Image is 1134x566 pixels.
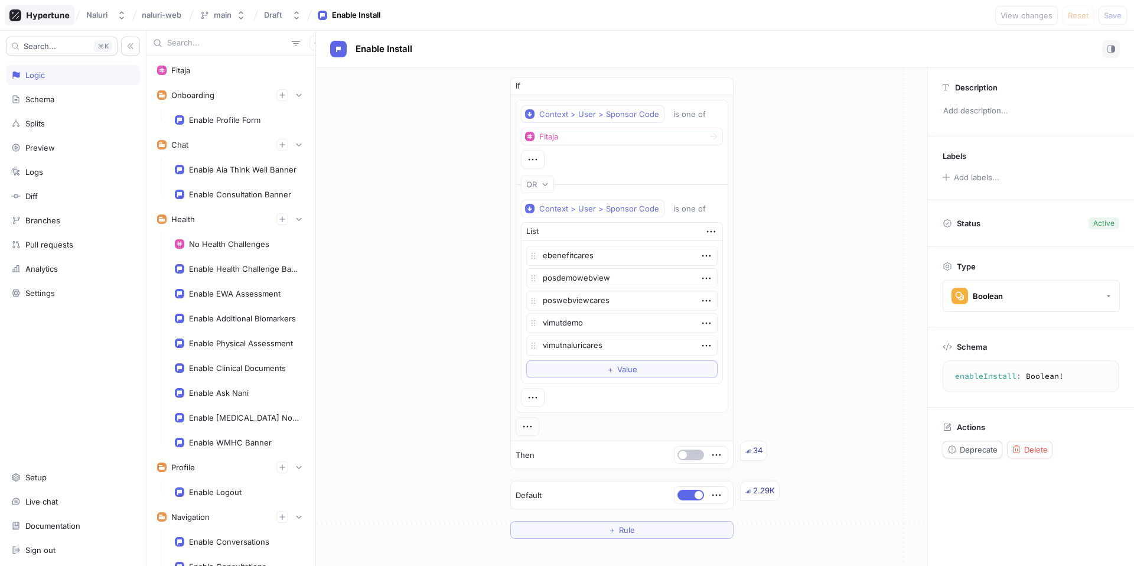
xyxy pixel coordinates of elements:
[189,289,281,298] div: Enable EWA Assessment
[195,5,250,25] button: main
[189,314,296,323] div: Enable Additional Biomarkers
[939,170,1002,185] button: Add labels...
[171,214,195,224] div: Health
[171,512,210,522] div: Navigation
[82,5,131,25] button: Naluri
[521,200,664,217] button: Context > User > Sponsor Code
[332,9,380,21] div: Enable Install
[189,438,272,447] div: Enable WMHC Banner
[673,109,706,119] div: is one of
[25,70,45,80] div: Logic
[1024,446,1048,453] span: Delete
[973,291,1003,301] div: Boolean
[516,450,535,461] p: Then
[189,239,269,249] div: No Health Challenges
[25,240,73,249] div: Pull requests
[171,90,214,100] div: Onboarding
[943,441,1002,458] button: Deprecate
[25,288,55,298] div: Settings
[6,37,118,56] button: Search...K
[171,66,190,75] div: Fitaja
[526,246,718,266] textarea: ebenefitcares
[957,262,976,271] p: Type
[526,226,539,238] div: List
[526,336,718,356] textarea: vimutnaluricares
[510,521,734,539] button: ＋Rule
[955,83,998,92] p: Description
[25,95,54,104] div: Schema
[521,105,664,123] button: Context > User > Sponsor Code
[957,422,985,432] p: Actions
[189,537,269,547] div: Enable Conversations
[539,204,659,214] div: Context > User > Sponsor Code
[171,140,188,149] div: Chat
[189,264,300,274] div: Enable Health Challenge Banner
[673,204,706,214] div: is one of
[957,215,980,232] p: Status
[94,40,112,52] div: K
[753,445,762,457] div: 34
[25,167,43,177] div: Logs
[995,6,1058,25] button: View changes
[526,291,718,311] textarea: poswebviewcares
[189,388,249,398] div: Enable Ask Nani
[167,37,287,49] input: Search...
[259,5,306,25] button: Draft
[25,545,56,555] div: Sign out
[954,174,999,181] div: Add labels...
[24,43,56,50] span: Search...
[617,366,637,373] span: Value
[526,360,718,378] button: ＋Value
[25,473,47,482] div: Setup
[607,366,614,373] span: ＋
[957,342,987,352] p: Schema
[539,132,558,142] div: Fitaja
[938,101,1124,121] p: Add description...
[142,11,181,19] span: naluri-web
[668,105,723,123] button: is one of
[189,363,286,373] div: Enable Clinical Documents
[25,119,45,128] div: Splits
[516,490,542,502] p: Default
[25,191,38,201] div: Diff
[6,516,140,536] a: Documentation
[25,264,58,274] div: Analytics
[214,10,232,20] div: main
[25,521,80,531] div: Documentation
[189,339,293,348] div: Enable Physical Assessment
[668,200,723,217] button: is one of
[86,10,107,20] div: Naluri
[943,151,966,161] p: Labels
[356,44,412,54] span: Enable Install
[521,175,554,193] button: OR
[25,497,58,506] div: Live chat
[25,216,60,225] div: Branches
[1104,12,1122,19] span: Save
[526,268,718,288] textarea: posdemowebview
[189,115,260,125] div: Enable Profile Form
[1099,6,1127,25] button: Save
[960,446,998,453] span: Deprecate
[948,366,1114,387] textarea: enableInstall: Boolean!
[608,526,616,534] span: ＋
[1001,12,1052,19] span: View changes
[619,526,635,534] span: Rule
[753,485,775,497] div: 2.29K
[943,280,1120,312] button: Boolean
[526,313,718,333] textarea: vimutdemo
[25,143,55,152] div: Preview
[1068,12,1089,19] span: Reset
[189,190,291,199] div: Enable Consultation Banner
[189,165,296,174] div: Enable Aia Think Well Banner
[1007,441,1052,458] button: Delete
[189,487,242,497] div: Enable Logout
[526,180,537,190] div: OR
[171,463,195,472] div: Profile
[521,128,723,145] button: Fitaja
[539,109,659,119] div: Context > User > Sponsor Code
[189,413,300,422] div: Enable [MEDICAL_DATA] Notice
[1093,218,1115,229] div: Active
[264,10,282,20] div: Draft
[1063,6,1094,25] button: Reset
[516,80,520,92] p: If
